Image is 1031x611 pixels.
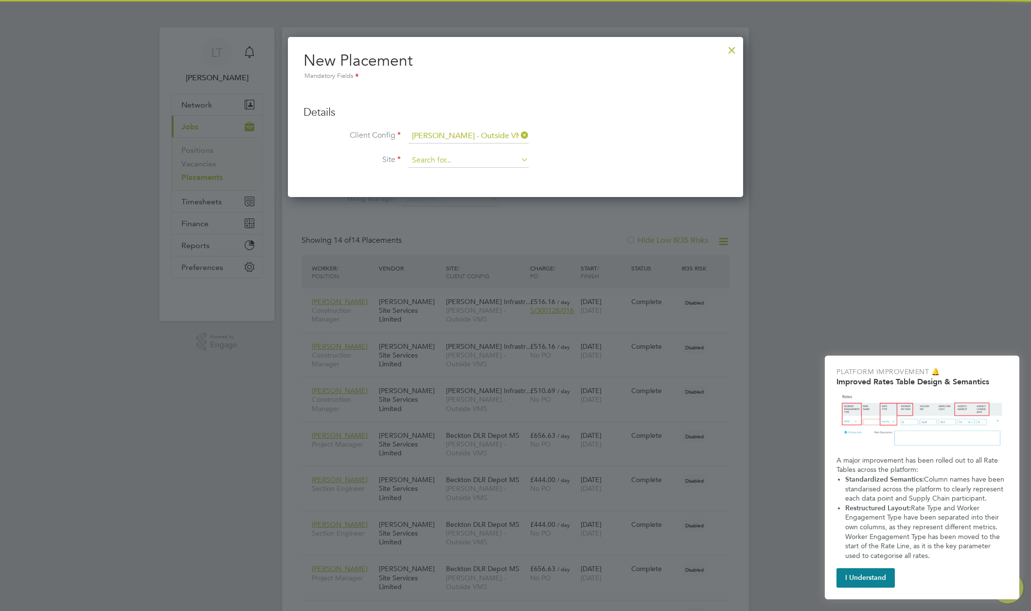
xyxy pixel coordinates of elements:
div: Mandatory Fields [303,71,728,82]
strong: Restructured Layout: [845,504,911,512]
p: A major improvement has been rolled out to all Rate Tables across the platform: [836,456,1008,475]
img: Updated Rates Table Design & Semantics [836,390,1008,452]
h3: Details [303,106,728,120]
div: Improved Rate Table Semantics [825,356,1019,599]
label: Client Config [303,130,401,141]
span: Rate Type and Worker Engagement Type have been separated into their own columns, as they represen... [845,504,1002,560]
button: I Understand [836,568,895,588]
h2: New Placement [303,51,728,82]
span: Column names have been standarised across the platform to clearly represent each data point and S... [845,475,1006,503]
h2: Improved Rates Table Design & Semantics [836,377,1008,386]
strong: Standardized Semantics: [845,475,924,484]
input: Search for... [409,129,529,144]
input: Search for... [409,153,529,168]
label: Site [303,155,401,165]
p: Platform Improvement 🔔 [836,367,1008,377]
